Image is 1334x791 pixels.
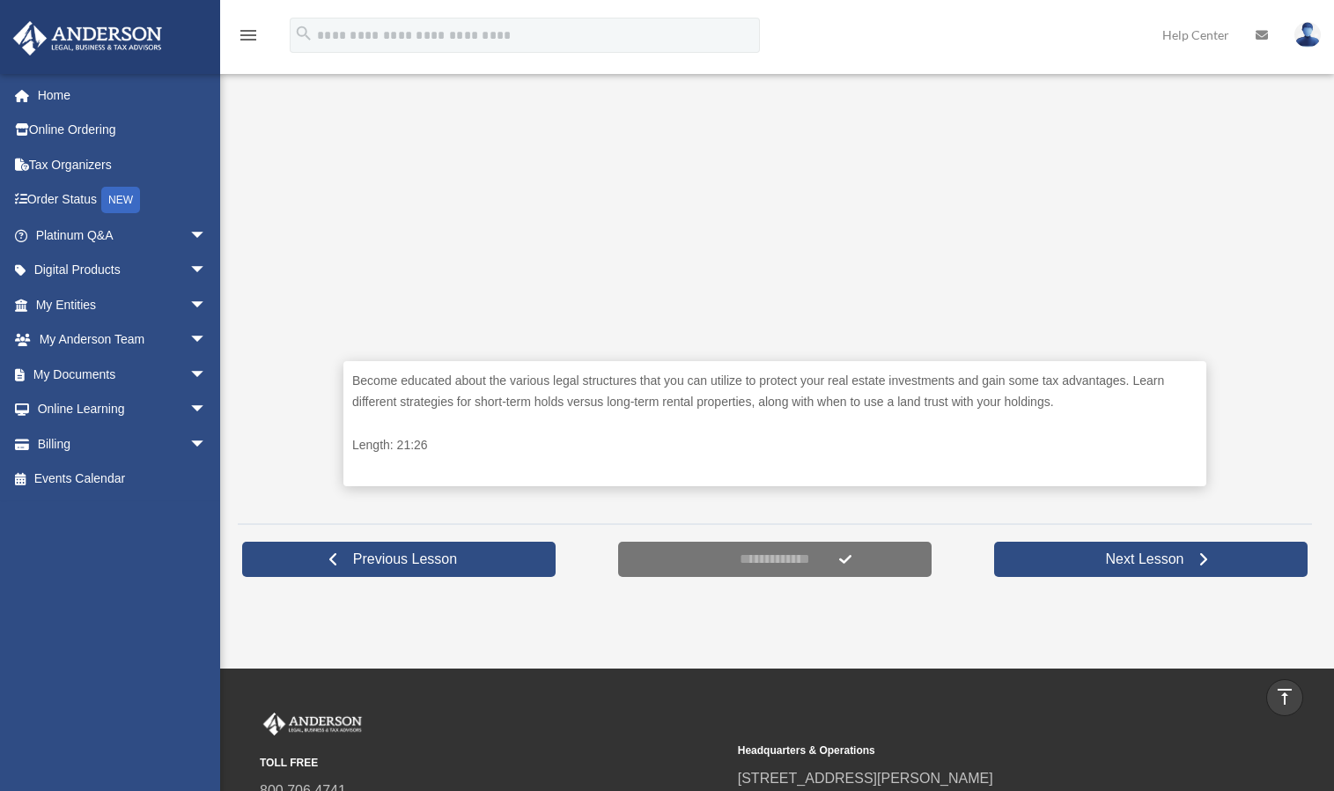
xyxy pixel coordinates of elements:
a: vertical_align_top [1266,679,1303,716]
a: Previous Lesson [242,542,556,577]
span: arrow_drop_down [189,426,225,462]
div: NEW [101,187,140,213]
span: Next Lesson [1092,551,1198,568]
small: Headquarters & Operations [738,742,1204,760]
a: Events Calendar [12,462,233,497]
i: vertical_align_top [1274,686,1295,707]
p: Length: 21:26 [352,434,1198,456]
a: Tax Organizers [12,147,233,182]
img: User Pic [1294,22,1321,48]
a: Digital Productsarrow_drop_down [12,253,233,288]
img: Anderson Advisors Platinum Portal [260,713,365,736]
span: arrow_drop_down [189,357,225,393]
a: My Documentsarrow_drop_down [12,357,233,392]
a: Online Learningarrow_drop_down [12,392,233,427]
a: Billingarrow_drop_down [12,426,233,462]
a: [STREET_ADDRESS][PERSON_NAME] [738,771,993,786]
img: Anderson Advisors Platinum Portal [8,21,167,55]
a: Home [12,78,233,113]
i: menu [238,25,259,46]
a: Online Ordering [12,113,233,148]
i: search [294,24,313,43]
span: arrow_drop_down [189,253,225,289]
p: Become educated about the various legal structures that you can utilize to protect your real esta... [352,370,1198,413]
span: arrow_drop_down [189,287,225,323]
span: arrow_drop_down [189,218,225,254]
a: Next Lesson [994,542,1308,577]
span: Previous Lesson [339,551,471,568]
small: TOLL FREE [260,754,726,773]
a: My Entitiesarrow_drop_down [12,287,233,322]
a: My Anderson Teamarrow_drop_down [12,322,233,358]
a: Platinum Q&Aarrow_drop_down [12,218,233,253]
a: menu [238,31,259,46]
a: Order StatusNEW [12,182,233,218]
span: arrow_drop_down [189,392,225,428]
span: arrow_drop_down [189,322,225,359]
